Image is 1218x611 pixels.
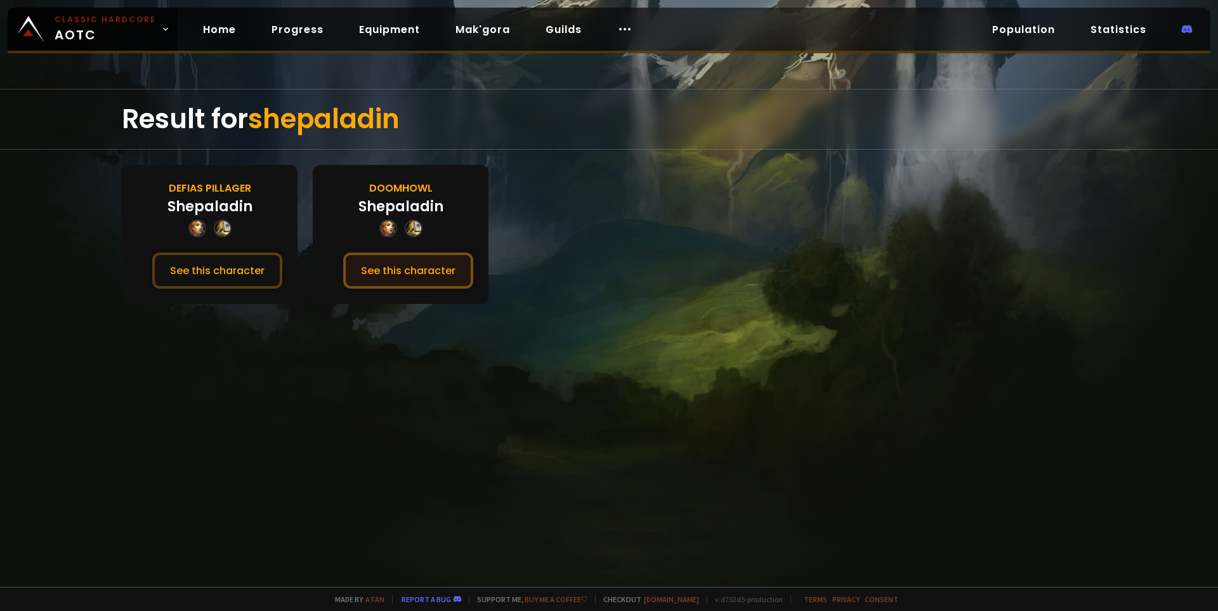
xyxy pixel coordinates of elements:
a: Classic HardcoreAOTC [8,8,178,51]
a: Mak'gora [445,16,520,43]
span: shepaladin [248,100,400,138]
span: Checkout [595,595,699,604]
div: Shepaladin [167,196,252,217]
a: a fan [365,595,384,604]
span: Support me, [469,595,587,604]
a: Terms [804,595,827,604]
a: Statistics [1080,16,1156,43]
button: See this character [152,253,282,289]
a: Report a bug [402,595,451,604]
button: See this character [343,253,473,289]
a: Privacy [832,595,860,604]
span: v. d752d5 - production [707,595,783,604]
a: Home [193,16,246,43]
a: Equipment [349,16,430,43]
span: Made by [327,595,384,604]
a: [DOMAIN_NAME] [644,595,699,604]
div: Defias Pillager [169,180,251,196]
a: Buy me a coffee [525,595,587,604]
a: Progress [261,16,334,43]
a: Population [982,16,1065,43]
a: Guilds [535,16,592,43]
div: Doomhowl [369,180,433,196]
div: Shepaladin [358,196,443,217]
span: AOTC [55,14,156,44]
small: Classic Hardcore [55,14,156,25]
div: Result for [122,89,1096,149]
a: Consent [865,595,898,604]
